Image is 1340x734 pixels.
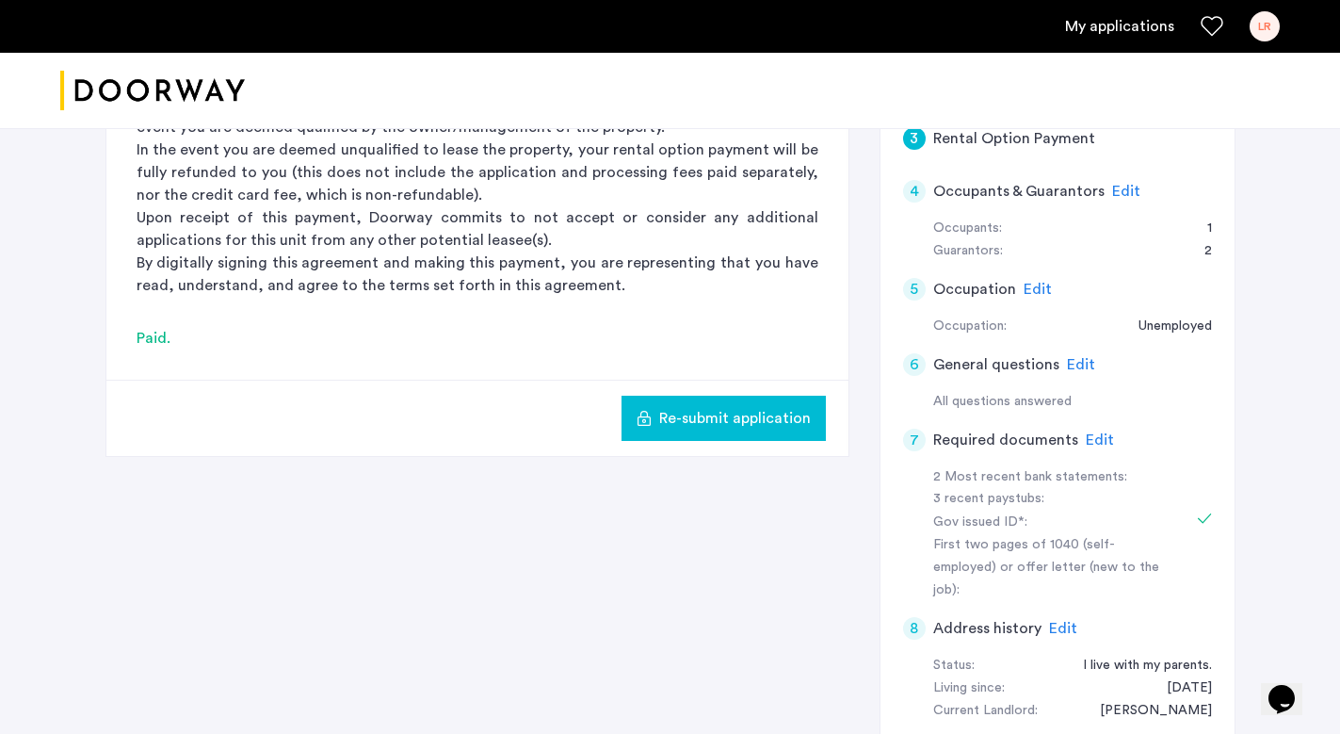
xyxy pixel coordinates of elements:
div: All questions answered [933,391,1212,414]
div: 3 recent paystubs: [933,488,1170,511]
span: Edit [1112,184,1140,199]
img: logo [60,56,245,126]
p: By digitally signing this agreement and making this payment, you are representing that you have r... [137,252,818,297]
div: 01/15/2006 [1148,677,1212,700]
div: Occupation: [933,316,1007,338]
p: In the event you are deemed unqualified to lease the property, your rental option payment will be... [137,139,818,206]
div: Status: [933,655,975,677]
h5: Rental Option Payment [933,127,1095,150]
div: Current Landlord: [933,700,1038,723]
div: 8 [903,617,926,640]
div: Paid. [137,327,818,350]
a: My application [1065,15,1174,38]
h5: Occupants & Guarantors [933,180,1105,203]
div: Unemployed [1120,316,1212,338]
div: LR [1250,11,1280,41]
span: Edit [1067,357,1095,372]
div: Occupants: [933,218,1002,240]
h5: Occupation [933,278,1016,301]
div: Susan Ritterman [1081,700,1212,723]
span: Re-submit application [659,407,811,430]
iframe: chat widget [1261,659,1321,715]
div: 3 [903,127,926,150]
div: First two pages of 1040 (self-employed) or offer letter (new to the job): [933,534,1170,602]
a: Favorites [1201,15,1223,38]
span: Edit [1024,282,1052,297]
div: Gov issued ID*: [933,512,1170,534]
div: I live with my parents. [1064,655,1212,677]
p: Upon receipt of this payment, Doorway commits to not accept or consider any additional applicatio... [137,206,818,252]
div: Living since: [933,677,1005,700]
div: 1 [1188,218,1212,240]
span: Edit [1086,432,1114,448]
a: Cazamio logo [60,56,245,126]
span: Edit [1049,621,1077,636]
button: button [622,396,826,441]
div: 5 [903,278,926,301]
h5: Required documents [933,429,1078,451]
div: 2 [1186,240,1212,263]
div: 4 [903,180,926,203]
div: 6 [903,353,926,376]
div: 2 Most recent bank statements: [933,466,1170,489]
h5: General questions [933,353,1059,376]
div: Guarantors: [933,240,1003,263]
div: 7 [903,429,926,451]
h5: Address history [933,617,1041,640]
